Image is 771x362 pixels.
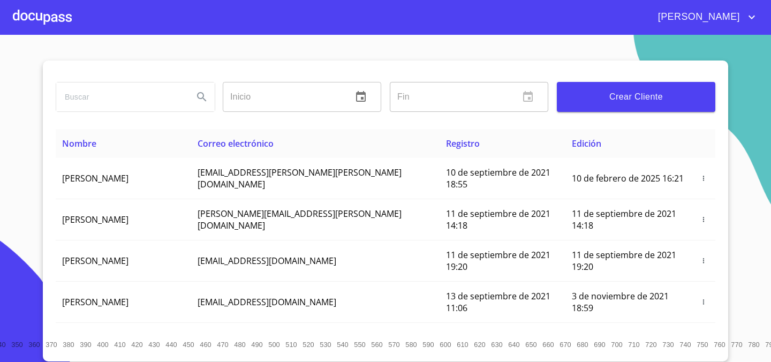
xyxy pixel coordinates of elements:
[111,336,128,353] button: 410
[62,172,128,184] span: [PERSON_NAME]
[198,167,402,190] span: [EMAIL_ADDRESS][PERSON_NAME][PERSON_NAME][DOMAIN_NAME]
[385,336,403,353] button: 570
[491,341,502,349] span: 630
[574,336,591,353] button: 680
[114,341,125,349] span: 410
[163,336,180,353] button: 440
[234,341,245,349] span: 480
[94,336,111,353] button: 400
[662,341,674,349] span: 730
[505,336,523,353] button: 640
[368,336,385,353] button: 560
[9,336,26,353] button: 350
[231,336,248,353] button: 480
[697,341,708,349] span: 750
[197,336,214,353] button: 460
[488,336,505,353] button: 630
[303,341,314,349] span: 520
[217,341,228,349] span: 470
[446,208,550,231] span: 11 de septiembre de 2021 14:18
[437,336,454,353] button: 600
[645,341,656,349] span: 720
[525,341,536,349] span: 650
[650,9,758,26] button: account of current user
[650,9,745,26] span: [PERSON_NAME]
[440,341,451,349] span: 600
[731,341,742,349] span: 770
[189,84,215,110] button: Search
[405,341,417,349] span: 580
[337,341,348,349] span: 540
[80,341,91,349] span: 390
[180,336,197,353] button: 450
[300,336,317,353] button: 520
[198,138,274,149] span: Correo electrónico
[728,336,745,353] button: 770
[446,290,550,314] span: 13 de septiembre de 2021 11:06
[608,336,625,353] button: 700
[557,336,574,353] button: 670
[677,336,694,353] button: 740
[251,341,262,349] span: 490
[572,138,601,149] span: Edición
[748,341,759,349] span: 780
[198,208,402,231] span: [PERSON_NAME][EMAIL_ADDRESS][PERSON_NAME][DOMAIN_NAME]
[457,341,468,349] span: 610
[351,336,368,353] button: 550
[591,336,608,353] button: 690
[454,336,471,353] button: 610
[11,341,22,349] span: 350
[200,341,211,349] span: 460
[508,341,519,349] span: 640
[572,208,676,231] span: 11 de septiembre de 2021 14:18
[266,336,283,353] button: 500
[146,336,163,353] button: 430
[62,296,128,308] span: [PERSON_NAME]
[523,336,540,353] button: 650
[572,249,676,273] span: 11 de septiembre de 2021 19:20
[77,336,94,353] button: 390
[268,341,279,349] span: 500
[694,336,711,353] button: 750
[474,341,485,349] span: 620
[148,341,160,349] span: 430
[577,341,588,349] span: 680
[198,255,336,267] span: [EMAIL_ADDRESS][DOMAIN_NAME]
[62,214,128,225] span: [PERSON_NAME]
[572,172,684,184] span: 10 de febrero de 2025 16:21
[26,336,43,353] button: 360
[422,341,434,349] span: 590
[198,296,336,308] span: [EMAIL_ADDRESS][DOMAIN_NAME]
[334,336,351,353] button: 540
[628,341,639,349] span: 710
[97,341,108,349] span: 400
[183,341,194,349] span: 450
[28,341,40,349] span: 360
[320,341,331,349] span: 530
[248,336,266,353] button: 490
[43,336,60,353] button: 370
[354,341,365,349] span: 550
[46,341,57,349] span: 370
[471,336,488,353] button: 620
[714,341,725,349] span: 760
[371,341,382,349] span: 560
[642,336,660,353] button: 720
[60,336,77,353] button: 380
[62,138,96,149] span: Nombre
[625,336,642,353] button: 710
[283,336,300,353] button: 510
[542,341,554,349] span: 660
[711,336,728,353] button: 760
[214,336,231,353] button: 470
[131,341,142,349] span: 420
[560,341,571,349] span: 670
[128,336,146,353] button: 420
[62,255,128,267] span: [PERSON_NAME]
[572,290,669,314] span: 3 de noviembre de 2021 18:59
[285,341,297,349] span: 510
[165,341,177,349] span: 440
[420,336,437,353] button: 590
[679,341,691,349] span: 740
[446,167,550,190] span: 10 de septiembre de 2021 18:55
